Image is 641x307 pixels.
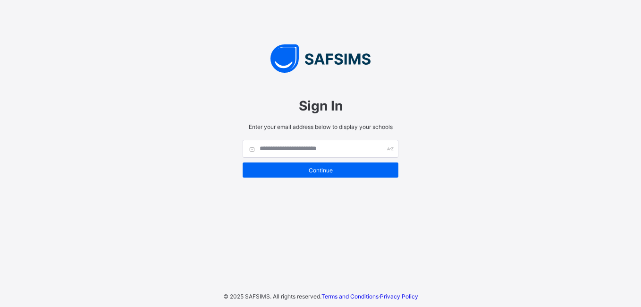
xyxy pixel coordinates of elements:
[243,98,398,114] span: Sign In
[380,293,418,300] a: Privacy Policy
[321,293,379,300] a: Terms and Conditions
[243,123,398,130] span: Enter your email address below to display your schools
[321,293,418,300] span: ·
[223,293,321,300] span: © 2025 SAFSIMS. All rights reserved.
[233,44,408,73] img: SAFSIMS Logo
[250,167,391,174] span: Continue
